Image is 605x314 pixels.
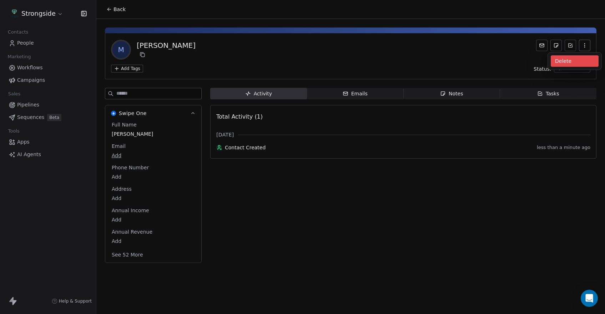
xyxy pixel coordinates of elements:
[111,65,143,73] button: Add Tags
[17,39,34,47] span: People
[6,99,90,111] a: Pipelines
[110,164,150,171] span: Phone Number
[17,138,30,146] span: Apps
[47,114,61,121] span: Beta
[105,105,201,121] button: Swipe OneSwipe One
[10,9,19,18] img: Logo%20gradient%20V_1.png
[537,145,590,150] span: less than a minute ago
[17,101,39,109] span: Pipelines
[6,74,90,86] a: Campaigns
[440,90,463,98] div: Notes
[137,40,196,50] div: [PERSON_NAME]
[216,113,263,120] span: Total Activity (1)
[6,37,90,49] a: People
[225,144,534,151] span: Contact Created
[112,195,195,202] span: Add
[102,3,130,16] button: Back
[5,126,22,136] span: Tools
[5,27,31,38] span: Contacts
[6,111,90,123] a: SequencesBeta
[110,121,138,128] span: Full Name
[6,62,90,74] a: Workflows
[112,173,195,180] span: Add
[216,131,234,138] span: [DATE]
[343,90,368,98] div: Emails
[110,207,151,214] span: Annual Income
[105,121,201,263] div: Swipe OneSwipe One
[581,290,598,307] div: Open Intercom Messenger
[112,216,195,223] span: Add
[17,64,43,71] span: Workflows
[537,90,559,98] div: Tasks
[114,6,126,13] span: Back
[5,51,34,62] span: Marketing
[110,143,127,150] span: Email
[112,152,195,159] span: Add
[112,41,130,58] span: M
[112,238,195,245] span: Add
[17,151,41,158] span: AI Agents
[110,228,154,235] span: Annual Revenue
[52,298,92,304] a: Help & Support
[59,298,92,304] span: Help & Support
[17,76,45,84] span: Campaigns
[6,136,90,148] a: Apps
[6,149,90,160] a: AI Agents
[110,185,133,193] span: Address
[551,55,599,67] div: Delete
[111,111,116,116] img: Swipe One
[534,65,551,73] span: Status:
[5,89,24,99] span: Sales
[17,114,44,121] span: Sequences
[21,9,56,18] span: Strongside
[119,110,147,117] span: Swipe One
[9,8,65,20] button: Strongside
[112,130,195,138] span: [PERSON_NAME]
[107,248,147,261] button: See 52 More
